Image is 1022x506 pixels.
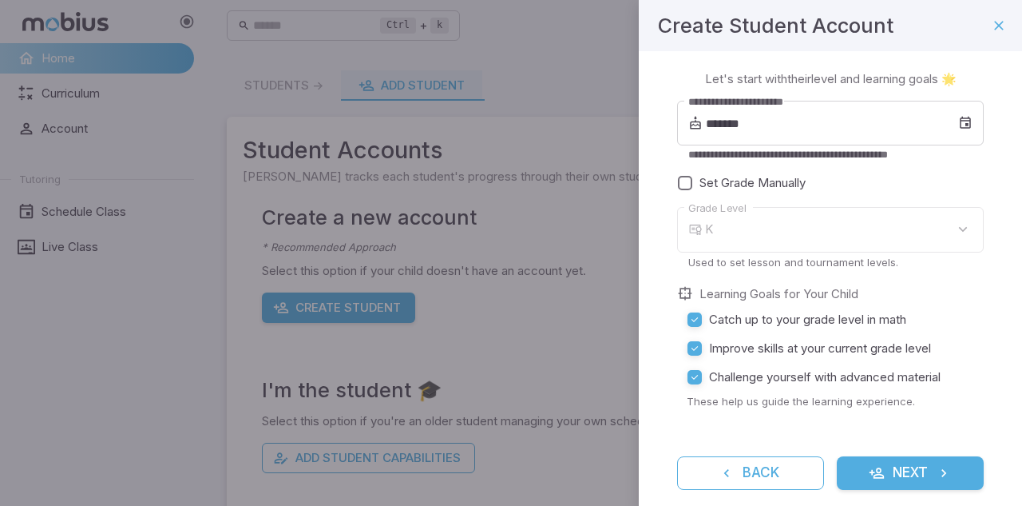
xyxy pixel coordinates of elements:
[705,207,984,253] div: K
[658,10,893,42] h4: Create Student Account
[687,394,984,408] p: These help us guide the learning experience.
[837,456,984,490] button: Next
[688,255,972,269] p: Used to set lesson and tournament levels.
[688,201,747,216] label: Grade Level
[709,369,941,386] span: Challenge yourself with advanced material
[699,285,858,303] label: Learning Goals for Your Child
[699,174,806,192] span: Set Grade Manually
[709,340,931,357] span: Improve skills at your current grade level
[677,456,824,490] button: Back
[709,311,906,329] span: Catch up to your grade level in math
[705,70,957,88] p: Let's start with their level and learning goals 🌟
